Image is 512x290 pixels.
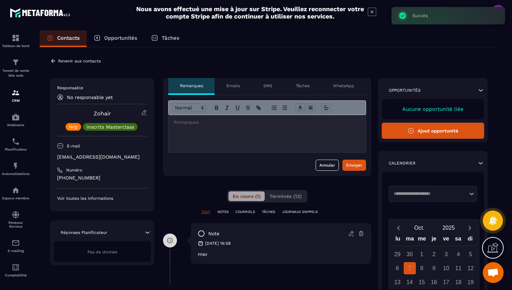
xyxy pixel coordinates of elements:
div: 30 [404,248,416,260]
p: Tâches [162,35,179,41]
a: accountantaccountantComptabilité [2,258,30,282]
div: je [428,234,440,246]
p: note [208,230,219,237]
p: Numéro [66,167,82,173]
p: Aucune opportunité liée [389,106,477,112]
a: Zohair [94,110,111,117]
button: Next month [463,223,476,232]
span: Pas de donnée [87,250,117,254]
img: accountant [11,263,20,272]
p: Nrp [69,124,78,129]
div: 3 [440,248,452,260]
button: Terminés (12) [265,191,306,201]
img: logo [10,6,72,19]
img: automations [11,186,20,194]
p: Planificateur [2,147,30,151]
img: automations [11,162,20,170]
div: 13 [391,276,404,288]
button: Envoyer [342,160,366,171]
p: Réponses Planificateur [61,230,107,235]
p: Remarques [180,83,203,89]
img: automations [11,113,20,121]
div: Search for option [389,186,477,202]
a: schedulerschedulerPlanificateur [2,132,30,157]
div: 29 [391,248,404,260]
p: JOURNAUX D'APPELS [282,209,318,214]
p: CRM [2,99,30,102]
p: Webinaire [2,123,30,127]
a: emailemailE-mailing [2,234,30,258]
div: 14 [404,276,416,288]
span: En cours (1) [233,193,261,199]
input: Search for option [391,190,467,197]
a: Contacts [40,30,87,47]
div: 11 [452,262,465,274]
p: [EMAIL_ADDRESS][DOMAIN_NAME] [57,154,147,160]
p: Comptabilité [2,273,30,277]
p: Tunnel de vente Site web [2,68,30,78]
img: email [11,239,20,247]
div: 10 [440,262,452,274]
p: WhatsApp [333,83,354,89]
div: 5 [465,248,477,260]
a: formationformationTableau de bord [2,29,30,53]
p: COURRIELS [235,209,255,214]
p: Réseaux Sociaux [2,221,30,228]
div: 7 [404,262,416,274]
img: formation [11,89,20,97]
div: 15 [416,276,428,288]
div: Envoyer [346,162,362,169]
p: Calendrier [389,160,416,166]
p: TOUT [201,209,210,214]
img: social-network [11,211,20,219]
p: Inscrits Masterclass [86,124,134,129]
p: Tâches [296,83,310,89]
button: Previous month [392,223,405,232]
p: [PHONE_NUMBER] [57,175,147,181]
div: 18 [452,276,465,288]
div: 2 [428,248,440,260]
p: SMS [263,83,272,89]
p: Emails [226,83,240,89]
img: scheduler [11,137,20,146]
button: En cours (1) [228,191,265,201]
a: automationsautomationsEspace membre [2,181,30,205]
a: formationformationCRM [2,83,30,108]
button: Open months overlay [405,222,434,234]
p: TÂCHES [262,209,275,214]
div: ma [404,234,416,246]
a: automationsautomationsWebinaire [2,108,30,132]
div: ve [440,234,452,246]
p: Espace membre [2,196,30,200]
p: Tableau de bord [2,44,30,48]
button: Ajout opportunité [382,123,484,139]
img: formation [11,34,20,42]
div: sa [452,234,464,246]
p: Opportunités [104,35,137,41]
div: 16 [428,276,440,288]
div: 6 [391,262,404,274]
a: automationsautomationsAutomatisations [2,157,30,181]
p: Automatisations [2,172,30,176]
div: me [416,234,428,246]
p: [DATE] 16:58 [205,241,231,246]
p: NOTES [217,209,228,214]
div: 8 [416,262,428,274]
p: No responsable yet [67,94,113,100]
div: 1 [416,248,428,260]
a: formationformationTunnel de vente Site web [2,53,30,83]
div: 9 [428,262,440,274]
div: lu [392,234,404,246]
div: 19 [465,276,477,288]
div: di [464,234,476,246]
div: 12 [465,262,477,274]
button: Annuler [316,160,339,171]
div: Ouvrir le chat [483,262,504,283]
p: msv [198,251,364,257]
p: Voir toutes les informations [57,196,147,201]
p: E-mail [67,143,80,149]
a: Tâches [144,30,186,47]
h2: Nous avons effectué une mise à jour sur Stripe. Veuillez reconnecter votre compte Stripe afin de ... [136,5,364,20]
button: Open years overlay [434,222,463,234]
div: 4 [452,248,465,260]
